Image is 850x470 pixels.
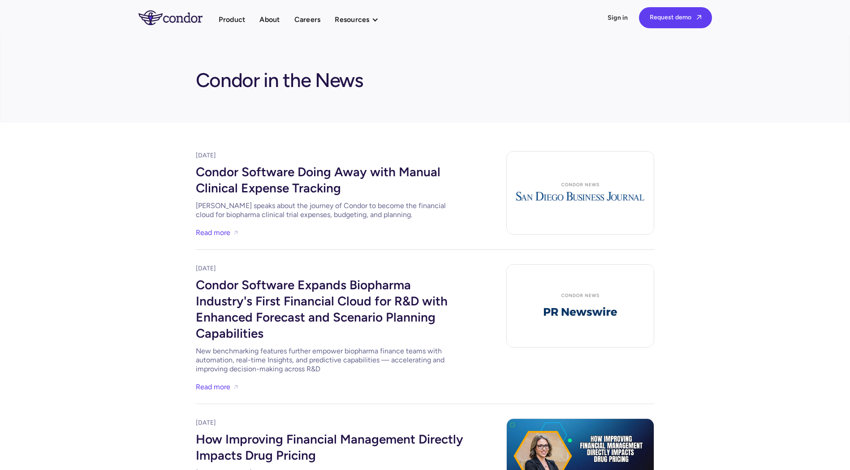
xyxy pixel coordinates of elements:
div: How Improving Financial Management Directly Impacts Drug Pricing [196,427,465,465]
span:  [697,14,701,20]
div: [DATE] [196,418,465,427]
a: Careers [294,13,321,26]
a: Condor Software Doing Away with Manual Clinical Expense Tracking[PERSON_NAME] speaks about the jo... [196,160,465,219]
a: home [138,10,219,25]
div: [DATE] [196,151,465,160]
a: Read more [196,226,230,239]
h1: Condor in the News [196,64,363,93]
a: Product [219,13,246,26]
a: Request demo [639,7,712,28]
a: About [259,13,280,26]
a: Sign in [608,13,628,22]
a: Read more [196,381,230,393]
div: Condor Software Doing Away with Manual Clinical Expense Tracking [196,160,465,198]
div: [DATE] [196,264,465,273]
a: Condor Software Expands Biopharma Industry's First Financial Cloud for R&D with Enhanced Forecast... [196,273,465,374]
div: Resources [335,13,369,26]
div: [PERSON_NAME] speaks about the journey of Condor to become the financial cloud for biopharma clin... [196,201,465,219]
div: New benchmarking features further empower biopharma finance teams with automation, real-time Insi... [196,347,465,374]
div: Condor Software Expands Biopharma Industry's First Financial Cloud for R&D with Enhanced Forecast... [196,273,465,343]
div: Resources [335,13,387,26]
